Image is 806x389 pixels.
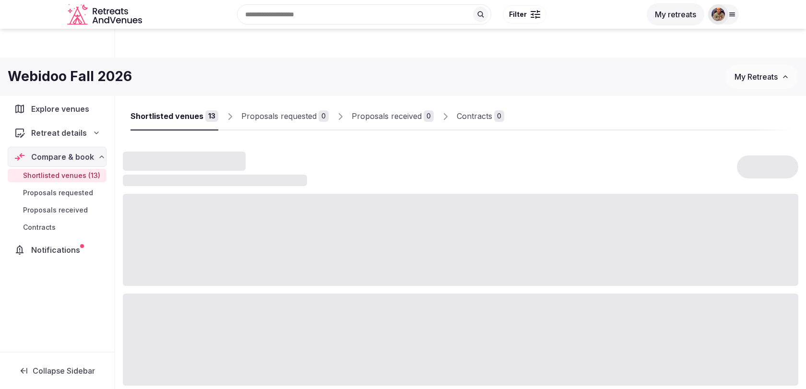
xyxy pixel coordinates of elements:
a: Contracts0 [457,103,504,130]
a: Proposals requested0 [241,103,329,130]
span: Retreat details [31,127,87,139]
div: Contracts [457,110,492,122]
div: 13 [205,110,218,122]
button: My Retreats [725,65,798,89]
a: Notifications [8,240,107,260]
a: Visit the homepage [67,4,144,25]
div: 0 [319,110,329,122]
img: julen [711,8,725,21]
button: My retreats [647,3,704,25]
span: My Retreats [735,72,778,82]
svg: Retreats and Venues company logo [67,4,144,25]
div: Proposals received [352,110,422,122]
span: Contracts [23,223,56,232]
span: Proposals received [23,205,88,215]
h1: Webidoo Fall 2026 [8,67,132,86]
span: Shortlisted venues (13) [23,171,100,180]
div: 0 [494,110,504,122]
button: Filter [503,5,546,24]
span: Notifications [31,244,84,256]
a: My retreats [647,10,704,19]
a: Contracts [8,221,107,234]
a: Shortlisted venues (13) [8,169,107,182]
div: Shortlisted venues [130,110,203,122]
span: Filter [509,10,527,19]
a: Explore venues [8,99,107,119]
a: Proposals received [8,203,107,217]
div: Proposals requested [241,110,317,122]
span: Collapse Sidebar [33,366,95,376]
span: Compare & book [31,151,94,163]
a: Shortlisted venues13 [130,103,218,130]
span: Proposals requested [23,188,93,198]
div: 0 [424,110,434,122]
a: Proposals requested [8,186,107,200]
span: Explore venues [31,103,93,115]
button: Collapse Sidebar [8,360,107,381]
a: Proposals received0 [352,103,434,130]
